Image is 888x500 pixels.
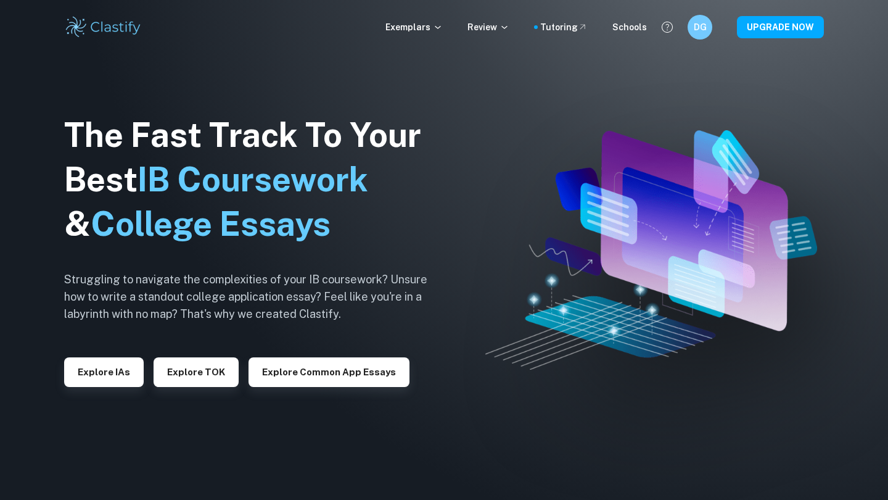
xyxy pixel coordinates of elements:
p: Review [467,20,509,34]
button: Explore Common App essays [249,357,409,387]
img: Clastify hero [485,130,817,370]
button: Help and Feedback [657,17,678,38]
a: Schools [612,20,647,34]
p: Exemplars [385,20,443,34]
h6: DG [693,20,707,34]
h1: The Fast Track To Your Best & [64,113,446,246]
a: Tutoring [540,20,588,34]
h6: Struggling to navigate the complexities of your IB coursework? Unsure how to write a standout col... [64,271,446,323]
a: Explore Common App essays [249,365,409,377]
button: DG [688,15,712,40]
span: IB Coursework [138,160,368,199]
button: UPGRADE NOW [737,16,824,38]
button: Explore IAs [64,357,144,387]
img: Clastify logo [64,15,142,40]
a: Explore IAs [64,365,144,377]
a: Explore TOK [154,365,239,377]
button: Explore TOK [154,357,239,387]
span: College Essays [91,204,331,243]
